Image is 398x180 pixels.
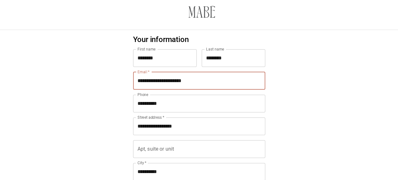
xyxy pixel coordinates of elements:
[137,69,149,75] label: Email
[137,92,148,97] label: Phone
[133,35,265,44] h2: Your information
[137,160,146,165] label: City
[137,46,155,52] label: First name
[206,46,224,52] label: Last name
[137,115,164,120] label: Street address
